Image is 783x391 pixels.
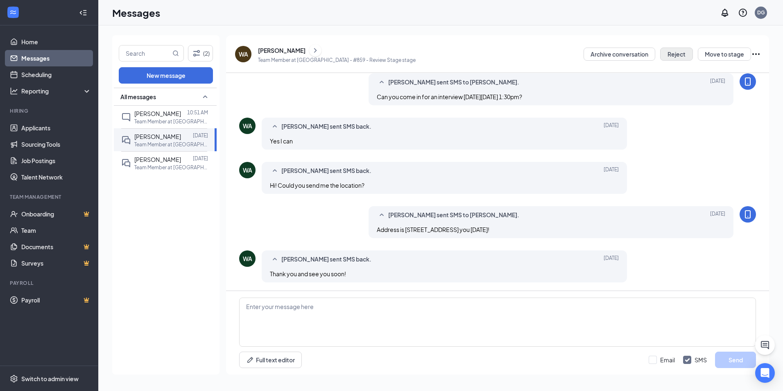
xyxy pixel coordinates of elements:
[193,132,208,139] p: [DATE]
[134,156,181,163] span: [PERSON_NAME]
[21,120,91,136] a: Applicants
[757,9,765,16] div: DG
[258,57,416,64] p: Team Member at [GEOGRAPHIC_DATA] - #859 - Review Stage stage
[239,352,302,368] button: Full text editorPen
[21,66,91,83] a: Scheduling
[21,375,79,383] div: Switch to admin view
[192,48,201,58] svg: Filter
[243,255,252,263] div: WA
[309,44,321,57] button: ChevronRight
[21,169,91,185] a: Talent Network
[755,335,775,355] button: ChatActive
[193,155,208,162] p: [DATE]
[710,77,725,87] span: [DATE]
[119,67,213,84] button: New message
[755,363,775,383] div: Open Intercom Messenger
[200,92,210,102] svg: SmallChevronUp
[134,110,181,117] span: [PERSON_NAME]
[377,93,522,100] span: Can you come in for an interview [DATE][DATE] 1:30pm?
[10,375,18,383] svg: Settings
[121,135,131,145] svg: DoubleChat
[584,48,655,61] button: Archive conversation
[121,158,131,168] svg: DoubleChat
[281,255,371,264] span: [PERSON_NAME] sent SMS back.
[604,166,619,176] span: [DATE]
[134,118,208,125] p: Team Member at [GEOGRAPHIC_DATA] - #859
[720,8,730,18] svg: Notifications
[21,206,91,222] a: OnboardingCrown
[388,77,519,87] span: [PERSON_NAME] sent SMS to [PERSON_NAME].
[751,49,761,59] svg: Ellipses
[270,182,364,189] span: Hi! Could you send me the location?
[112,6,160,20] h1: Messages
[377,226,489,233] span: Address is [STREET_ADDRESS] you [DATE]!
[243,166,252,174] div: WA
[604,255,619,264] span: [DATE]
[119,45,171,61] input: Search
[246,356,254,364] svg: Pen
[21,292,91,308] a: PayrollCrown
[21,222,91,239] a: Team
[134,133,181,140] span: [PERSON_NAME]
[281,166,371,176] span: [PERSON_NAME] sent SMS back.
[243,122,252,130] div: WA
[715,352,756,368] button: Send
[738,8,748,18] svg: QuestionInfo
[134,141,208,148] p: Team Member at [GEOGRAPHIC_DATA] - #859
[21,239,91,255] a: DocumentsCrown
[239,50,248,58] div: WA
[21,87,92,95] div: Reporting
[187,109,208,116] p: 10:51 AM
[120,93,156,101] span: All messages
[270,137,293,145] span: Yes I can
[21,50,91,66] a: Messages
[9,8,17,16] svg: WorkstreamLogo
[21,255,91,271] a: SurveysCrown
[21,34,91,50] a: Home
[10,87,18,95] svg: Analysis
[388,210,519,220] span: [PERSON_NAME] sent SMS to [PERSON_NAME].
[743,209,753,219] svg: MobileSms
[21,152,91,169] a: Job Postings
[79,9,87,17] svg: Collapse
[10,280,90,286] div: Payroll
[604,122,619,132] span: [DATE]
[698,48,751,61] button: Move to stage
[760,340,770,350] svg: ChatActive
[10,107,90,114] div: Hiring
[188,45,213,61] button: Filter (2)
[660,48,693,61] button: Reject
[258,46,306,55] div: [PERSON_NAME]
[311,45,319,55] svg: ChevronRight
[21,136,91,152] a: Sourcing Tools
[743,77,753,86] svg: MobileSms
[10,193,90,200] div: Team Management
[377,77,387,87] svg: SmallChevronUp
[270,270,346,277] span: Thank you and see you soon!
[270,122,280,132] svg: SmallChevronUp
[172,50,179,57] svg: MagnifyingGlass
[281,122,371,132] span: [PERSON_NAME] sent SMS back.
[710,210,725,220] span: [DATE]
[121,112,131,122] svg: ChatInactive
[270,255,280,264] svg: SmallChevronUp
[377,210,387,220] svg: SmallChevronUp
[270,166,280,176] svg: SmallChevronUp
[134,164,208,171] p: Team Member at [GEOGRAPHIC_DATA] - #859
